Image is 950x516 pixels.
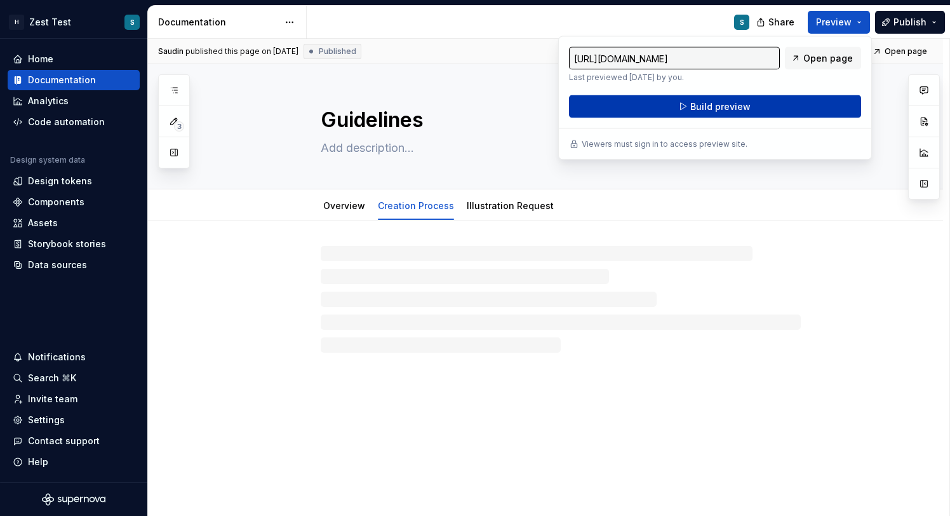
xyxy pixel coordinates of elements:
button: Help [8,452,140,472]
div: S [740,17,744,27]
div: Code automation [28,116,105,128]
button: Notifications [8,347,140,367]
div: Design tokens [28,175,92,187]
a: Storybook stories [8,234,140,254]
div: Components [28,196,84,208]
button: Contact support [8,431,140,451]
div: S [130,17,135,27]
a: Analytics [8,91,140,111]
span: Saudin [158,46,184,57]
div: Documentation [158,16,278,29]
svg: Supernova Logo [42,493,105,506]
a: Creation Process [378,200,454,211]
div: Design system data [10,155,85,165]
textarea: Guidelines [318,105,798,135]
div: Illustration Request [462,192,559,219]
a: Components [8,192,140,212]
span: Preview [816,16,852,29]
span: Published [319,46,356,57]
div: Home [28,53,53,65]
div: Assets [28,217,58,229]
span: Publish [893,16,927,29]
span: Open page [885,46,927,57]
p: Viewers must sign in to access preview site. [582,139,747,149]
a: Overview [323,200,365,211]
span: Share [768,16,794,29]
button: HZest TestS [3,8,145,36]
a: Illustration Request [467,200,554,211]
a: Open page [785,47,861,70]
div: Settings [28,414,65,426]
div: Notifications [28,351,86,363]
span: Build preview [690,100,751,113]
a: Documentation [8,70,140,90]
div: published this page on [DATE] [185,46,298,57]
a: Invite team [8,389,140,409]
a: Home [8,49,140,69]
button: Preview [808,11,870,34]
p: Last previewed [DATE] by you. [569,72,780,83]
a: Open page [869,43,933,60]
div: Search ⌘K [28,372,76,384]
button: Search ⌘K [8,368,140,388]
div: Invite team [28,393,77,405]
div: Documentation [28,74,96,86]
a: Assets [8,213,140,233]
a: Design tokens [8,171,140,191]
span: 3 [174,121,184,132]
div: Zest Test [29,16,71,29]
div: Contact support [28,435,100,447]
button: Build preview [569,95,861,118]
button: Share [750,11,803,34]
div: H [9,15,24,30]
button: Publish [875,11,945,34]
div: Creation Process [373,192,459,219]
a: Settings [8,410,140,430]
a: Data sources [8,255,140,275]
div: Help [28,456,48,468]
div: Overview [318,192,370,219]
div: Storybook stories [28,238,106,250]
a: Code automation [8,112,140,132]
span: Open page [803,52,853,65]
div: Data sources [28,259,87,271]
div: Analytics [28,95,69,107]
